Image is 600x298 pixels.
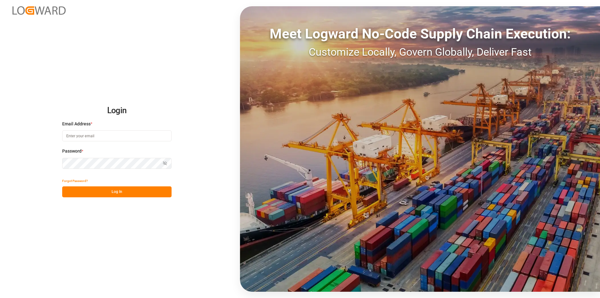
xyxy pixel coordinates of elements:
[62,148,82,154] span: Password
[240,44,600,60] div: Customize Locally, Govern Globally, Deliver Fast
[240,23,600,44] div: Meet Logward No-Code Supply Chain Execution:
[62,186,172,197] button: Log In
[62,121,91,127] span: Email Address
[62,101,172,121] h2: Login
[12,6,66,15] img: Logward_new_orange.png
[62,175,88,186] button: Forgot Password?
[62,130,172,141] input: Enter your email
